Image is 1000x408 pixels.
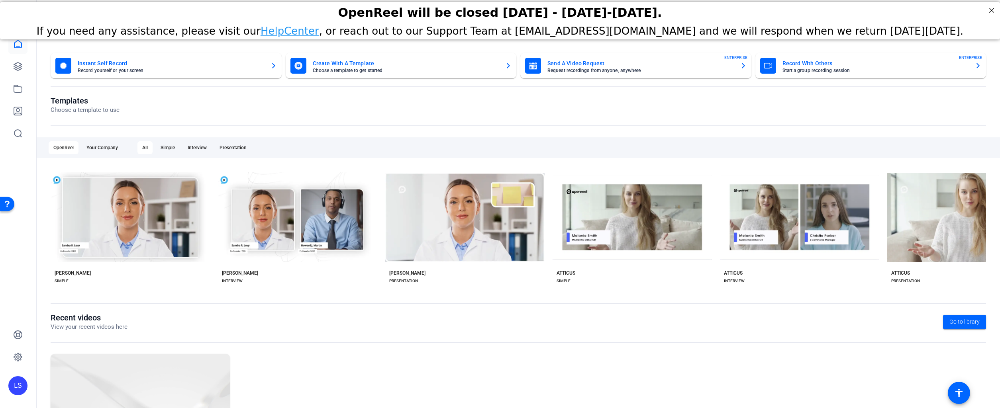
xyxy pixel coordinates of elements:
mat-card-subtitle: Start a group recording session [782,68,969,73]
span: ENTERPRISE [724,55,747,61]
a: HelpCenter [261,23,319,35]
button: Instant Self RecordRecord yourself or your screen [51,53,282,78]
div: [PERSON_NAME] [55,270,91,276]
div: ATTICUS [891,270,910,276]
div: [PERSON_NAME] [389,270,425,276]
div: All [137,141,153,154]
button: Record With OthersStart a group recording sessionENTERPRISE [755,53,986,78]
div: SIMPLE [557,278,571,284]
h1: Templates [51,96,120,105]
div: ATTICUS [724,270,743,276]
div: INTERVIEW [222,278,243,284]
mat-card-subtitle: Record yourself or your screen [78,68,264,73]
div: PRESENTATION [891,278,920,284]
mat-card-title: Record With Others [782,59,969,68]
span: If you need any assistance, please visit our , or reach out to our Support Team at [EMAIL_ADDRESS... [37,23,963,35]
div: INTERVIEW [724,278,745,284]
span: Go to library [949,318,980,326]
p: Choose a template to use [51,105,120,115]
button: Send A Video RequestRequest recordings from anyone, anywhereENTERPRISE [520,53,751,78]
div: ATTICUS [557,270,575,276]
div: [PERSON_NAME] [222,270,258,276]
a: Go to library [943,315,986,329]
div: Presentation [215,141,251,154]
div: PRESENTATION [389,278,418,284]
p: View your recent videos here [51,322,127,332]
mat-icon: accessibility [954,388,964,398]
h1: Recent videos [51,313,127,322]
div: Your Company [82,141,123,154]
mat-card-subtitle: Request recordings from anyone, anywhere [547,68,734,73]
div: Interview [183,141,212,154]
span: ENTERPRISE [959,55,982,61]
mat-card-subtitle: Choose a template to get started [313,68,499,73]
div: Simple [156,141,180,154]
mat-card-title: Create With A Template [313,59,499,68]
mat-card-title: Send A Video Request [547,59,734,68]
div: OpenReel [49,141,78,154]
mat-card-title: Instant Self Record [78,59,264,68]
div: LS [8,376,27,395]
div: OpenReel will be closed [DATE] - [DATE]-[DATE]. [10,4,990,18]
button: Create With A TemplateChoose a template to get started [286,53,517,78]
div: SIMPLE [55,278,69,284]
